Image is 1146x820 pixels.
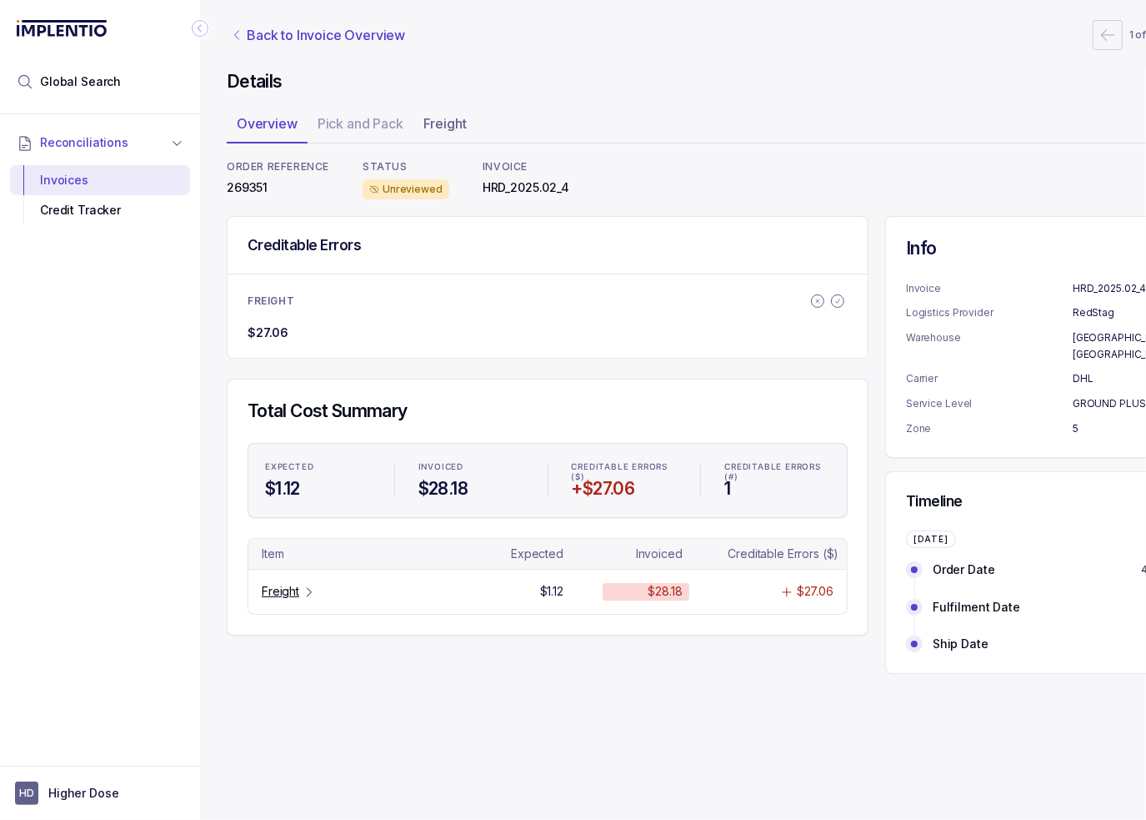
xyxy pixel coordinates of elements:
h5: Creditable Errors [248,236,361,254]
li: Statistic CREDITABLE ERRORS (#) [714,450,840,511]
p: Service Level [906,395,1073,412]
p: Fulfilment Date [933,599,1020,616]
div: Reconciliations [10,162,190,229]
li: Statistic CREDITABLE ERRORS ($) [562,450,688,511]
p: INVOICE [483,160,569,174]
p: Back to Invoice Overview [247,25,405,45]
td: Table Cell-text 1 [470,583,596,600]
p: Item [262,546,283,562]
p: Freight [423,113,467,133]
button: User initialsHigher Dose [15,782,185,805]
p: CREDITABLE ERRORS (#) [724,462,830,472]
span: Global Search [40,73,121,90]
div: Credit Tracker [23,195,177,225]
p: Creditable Errors ($) [728,546,838,562]
p: INVOICED [418,462,463,472]
p: Freight [262,583,299,600]
p: Expected [511,546,563,562]
p: $27.06 [248,324,288,341]
p: $28.18 [648,583,683,600]
p: Ship Date [933,636,988,652]
p: Carrier [906,370,1073,387]
p: $27.06 [797,583,833,600]
span: User initials [15,782,38,805]
h4: 1 [724,477,830,501]
td: Table Cell-text 1 [470,546,596,562]
td: Table Cell-text 0 [255,546,460,562]
p: CREDITABLE ERRORS ($) [572,462,678,472]
p: 269351 [227,179,329,196]
li: Tab Freight [413,110,477,143]
p: $1.12 [540,583,563,600]
button: Reconciliations [10,124,190,161]
p: STATUS [363,160,449,174]
td: Table Cell-text 3 [721,583,840,600]
h4: Total Cost Summary [248,400,848,423]
li: Statistic EXPECTED [255,450,381,511]
p: Overview [237,113,298,133]
a: Link Back to Invoice Overview [227,25,408,45]
p: Invoiced [636,546,683,562]
div: Invoices [23,165,177,195]
p: Warehouse [906,330,1073,362]
p: Logistics Provider [906,304,1073,321]
span: Reconciliations [40,134,128,151]
p: Zone [906,420,1073,437]
p: EXPECTED [265,462,313,472]
td: Table Cell-text 2 [596,546,722,562]
p: Higher Dose [48,785,118,802]
h4: $1.12 [265,477,371,501]
p: Invoice [906,280,1073,297]
p: ORDER REFERENCE [227,160,329,174]
h4: +$27.06 [572,477,678,501]
p: HRD_2025.02_4 [483,179,569,196]
p: [DATE] [913,535,948,545]
td: Table Cell-text 2 [596,583,722,600]
li: Statistic INVOICED [408,450,534,511]
td: Table Cell-link 0 [255,583,460,600]
ul: Statistic Highlights [248,443,848,518]
div: Unreviewed [363,179,449,199]
li: Tab Overview [227,110,308,143]
div: Collapse Icon [190,18,210,38]
td: Table Cell-text 3 [721,546,840,562]
p: FREIGHT [248,294,294,308]
h4: $28.18 [418,477,524,501]
p: Order Date [933,561,995,578]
